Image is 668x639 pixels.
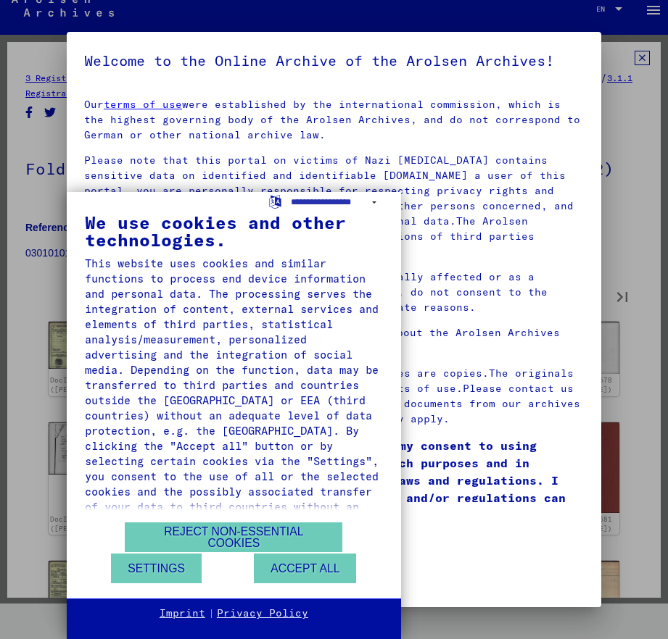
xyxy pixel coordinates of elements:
button: Accept all [254,554,356,583]
button: Settings [111,554,202,583]
div: This website uses cookies and similar functions to process end device information and personal da... [85,256,383,530]
div: We use cookies and other technologies. [85,214,383,248]
button: Reject non-essential cookies [125,522,342,552]
a: Privacy Policy [217,606,308,621]
a: Imprint [160,606,205,621]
